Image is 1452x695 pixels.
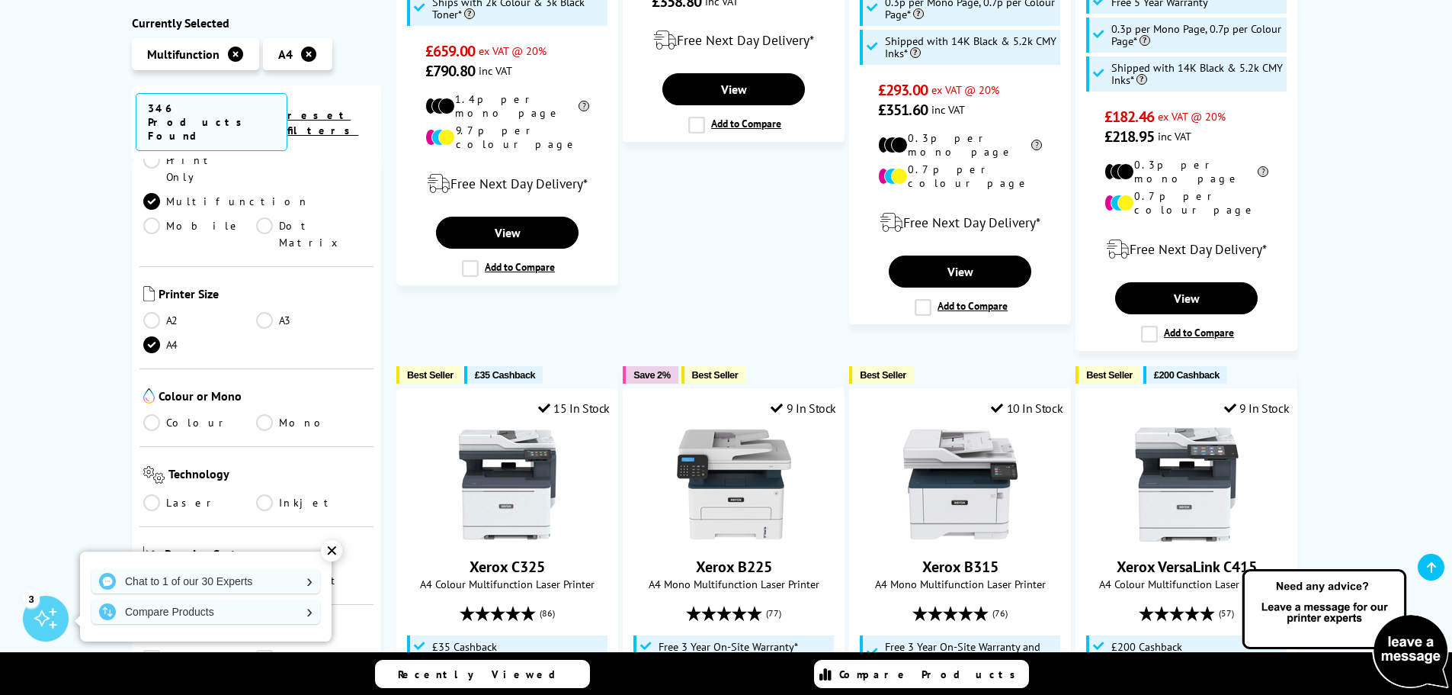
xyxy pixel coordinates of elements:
[143,312,257,329] a: A2
[1158,129,1191,143] span: inc VAT
[1104,127,1154,146] span: £218.95
[538,401,610,416] div: 15 In Stock
[396,366,461,384] button: Best Seller
[931,102,965,117] span: inc VAT
[1111,641,1182,653] span: £200 Cashback
[450,529,565,545] a: Xerox C325
[1104,107,1154,127] span: £182.46
[462,260,555,277] label: Add to Compare
[681,366,746,384] button: Best Seller
[1239,567,1452,692] img: Open Live Chat window
[1111,62,1284,86] span: Shipped with 14K Black & 5.2k CMY Inks*
[147,47,220,62] span: Multifunction
[1084,577,1289,591] span: A4 Colour Multifunction Laser Printer
[143,152,257,185] a: Print Only
[470,557,545,577] a: Xerox C325
[143,388,155,404] img: Colour or Mono
[633,369,670,381] span: Save 2%
[915,299,1008,316] label: Add to Compare
[878,80,928,100] span: £293.00
[1130,529,1244,545] a: Xerox VersaLink C415
[168,466,370,487] span: Technology
[287,108,358,137] a: reset filters
[432,641,497,653] span: £35 Cashback
[688,117,781,134] label: Add to Compare
[878,162,1042,190] li: 0.7p per colour page
[475,369,535,381] span: £35 Cashback
[479,63,512,78] span: inc VAT
[256,651,370,668] a: Network
[878,100,928,120] span: £351.60
[991,401,1063,416] div: 10 In Stock
[407,369,454,381] span: Best Seller
[903,529,1018,545] a: Xerox B315
[889,256,1031,288] a: View
[256,312,370,329] a: A3
[256,217,370,251] a: Dot Matrix
[1104,189,1268,217] li: 0.7p per colour page
[766,599,781,628] span: (77)
[159,388,370,407] span: Colour or Mono
[903,427,1018,542] img: Xerox B315
[143,466,165,484] img: Technology
[143,414,257,431] a: Colour
[1075,366,1140,384] button: Best Seller
[992,599,1008,628] span: (76)
[136,93,288,151] span: 346 Products Found
[1224,401,1290,416] div: 9 In Stock
[1117,557,1257,577] a: Xerox VersaLink C415
[849,366,914,384] button: Best Seller
[256,494,370,511] a: Inkjet
[662,73,804,105] a: View
[375,660,590,688] a: Recently Viewed
[839,668,1024,681] span: Compare Products
[425,61,475,81] span: £790.80
[1143,366,1227,384] button: £200 Cashback
[631,577,836,591] span: A4 Mono Multifunction Laser Printer
[814,660,1029,688] a: Compare Products
[659,641,798,653] span: Free 3 Year On-Site Warranty*
[91,569,320,594] a: Chat to 1 of our 30 Experts
[1154,369,1220,381] span: £200 Cashback
[1115,282,1257,314] a: View
[450,427,565,542] img: Xerox C325
[143,494,257,511] a: Laser
[1111,23,1284,47] span: 0.3p per Mono Page, 0.7p per Colour Page*
[692,369,739,381] span: Best Seller
[91,600,320,624] a: Compare Products
[931,82,999,97] span: ex VAT @ 20%
[677,427,791,542] img: Xerox B225
[771,401,836,416] div: 9 In Stock
[540,599,555,628] span: (86)
[479,43,547,58] span: ex VAT @ 20%
[464,366,543,384] button: £35 Cashback
[631,19,836,62] div: modal_delivery
[425,124,589,151] li: 9.7p per colour page
[623,366,678,384] button: Save 2%
[23,590,40,607] div: 3
[1141,326,1234,343] label: Add to Compare
[425,41,475,61] span: £659.00
[857,201,1063,244] div: modal_delivery
[922,557,998,577] a: Xerox B315
[885,641,1057,665] span: Free 3 Year On-Site Warranty and Extend up to 5 Years*
[857,577,1063,591] span: A4 Mono Multifunction Laser Printer
[143,286,155,301] img: Printer Size
[159,286,370,304] span: Printer Size
[143,651,257,668] a: USB
[132,15,382,31] div: Currently Selected
[1084,228,1289,271] div: modal_delivery
[321,540,342,561] div: ✕
[256,414,370,431] a: Mono
[1219,599,1234,628] span: (57)
[278,47,293,62] span: A4
[1130,427,1244,542] img: Xerox VersaLink C415
[885,35,1057,60] span: Shipped with 14K Black & 5.2k CMY Inks*
[398,668,571,681] span: Recently Viewed
[677,529,791,545] a: Xerox B225
[1158,109,1226,124] span: ex VAT @ 20%
[696,557,772,577] a: Xerox B225
[143,336,257,353] a: A4
[143,217,257,251] a: Mobile
[405,577,610,591] span: A4 Colour Multifunction Laser Printer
